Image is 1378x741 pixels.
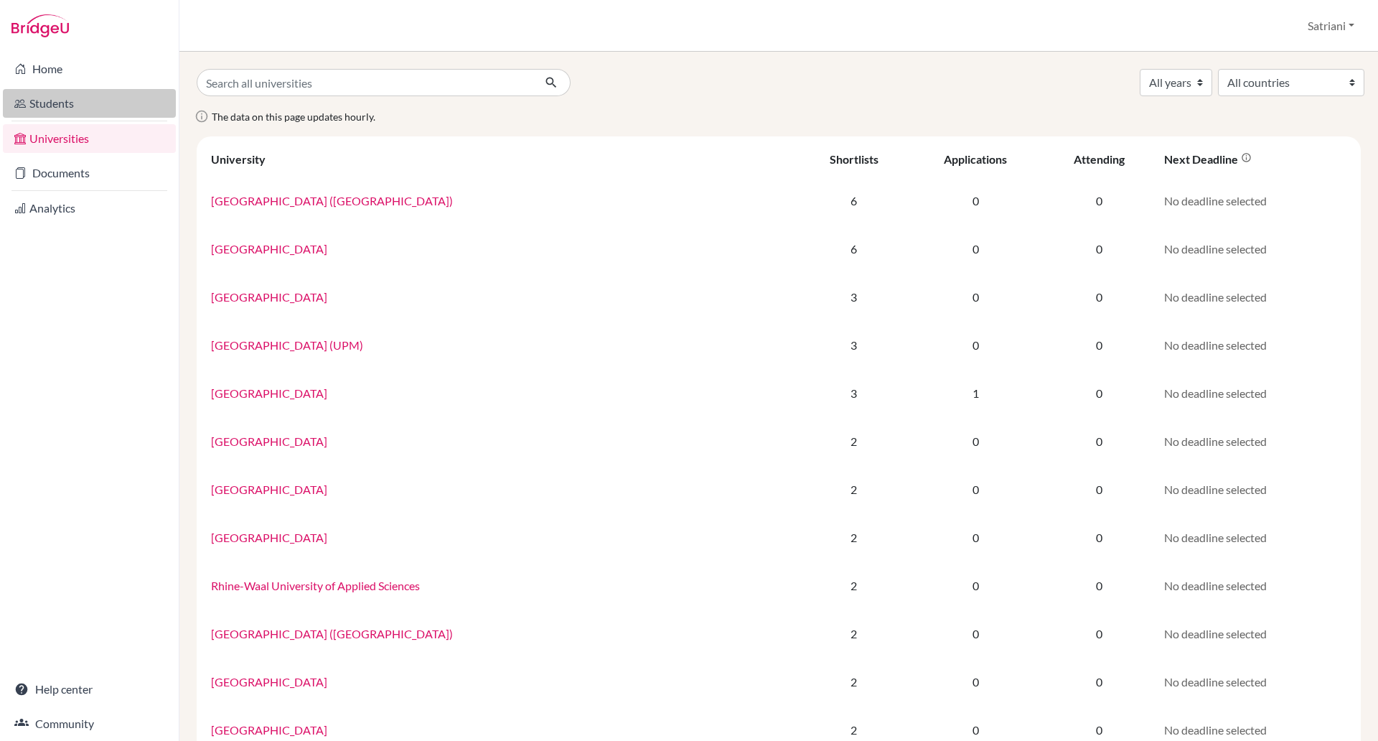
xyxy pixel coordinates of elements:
button: Satriani [1301,12,1361,39]
span: No deadline selected [1164,194,1267,208]
span: No deadline selected [1164,290,1267,304]
td: 0 [1042,225,1156,273]
th: University [202,142,799,177]
td: 2 [799,610,909,658]
a: [GEOGRAPHIC_DATA] ([GEOGRAPHIC_DATA]) [211,194,453,208]
td: 2 [799,561,909,610]
td: 0 [1042,465,1156,513]
a: [GEOGRAPHIC_DATA] [211,675,327,689]
span: No deadline selected [1164,483,1267,496]
td: 2 [799,417,909,465]
td: 0 [1042,369,1156,417]
td: 0 [909,610,1042,658]
a: Universities [3,124,176,153]
a: Home [3,55,176,83]
span: No deadline selected [1164,242,1267,256]
td: 2 [799,513,909,561]
a: Community [3,709,176,738]
a: [GEOGRAPHIC_DATA] [211,483,327,496]
span: No deadline selected [1164,627,1267,640]
a: [GEOGRAPHIC_DATA] (UPM) [211,338,363,352]
img: Bridge-U [11,14,69,37]
span: No deadline selected [1164,723,1267,737]
a: [GEOGRAPHIC_DATA] [211,242,327,256]
span: No deadline selected [1164,434,1267,448]
td: 0 [1042,273,1156,321]
span: No deadline selected [1164,338,1267,352]
td: 6 [799,225,909,273]
a: Help center [3,675,176,704]
td: 6 [799,177,909,225]
div: Next deadline [1164,152,1252,166]
a: [GEOGRAPHIC_DATA] [211,434,327,448]
td: 0 [1042,321,1156,369]
div: Attending [1074,152,1125,166]
td: 0 [1042,561,1156,610]
td: 0 [1042,610,1156,658]
a: [GEOGRAPHIC_DATA] [211,531,327,544]
a: Students [3,89,176,118]
td: 0 [909,225,1042,273]
span: No deadline selected [1164,579,1267,592]
span: No deadline selected [1164,386,1267,400]
a: [GEOGRAPHIC_DATA] [211,290,327,304]
td: 3 [799,321,909,369]
span: The data on this page updates hourly. [212,111,375,123]
a: [GEOGRAPHIC_DATA] [211,386,327,400]
td: 0 [1042,658,1156,706]
a: [GEOGRAPHIC_DATA] ([GEOGRAPHIC_DATA]) [211,627,453,640]
a: Analytics [3,194,176,223]
a: Documents [3,159,176,187]
td: 3 [799,273,909,321]
td: 0 [1042,417,1156,465]
td: 0 [1042,513,1156,561]
td: 0 [909,417,1042,465]
td: 0 [909,658,1042,706]
a: [GEOGRAPHIC_DATA] [211,723,327,737]
span: No deadline selected [1164,531,1267,544]
a: Rhine-Waal University of Applied Sciences [211,579,420,592]
td: 0 [909,513,1042,561]
td: 3 [799,369,909,417]
td: 2 [799,658,909,706]
span: No deadline selected [1164,675,1267,689]
div: Applications [944,152,1007,166]
td: 0 [909,273,1042,321]
td: 1 [909,369,1042,417]
td: 0 [909,561,1042,610]
td: 0 [909,321,1042,369]
td: 0 [1042,177,1156,225]
div: Shortlists [830,152,878,166]
td: 0 [909,465,1042,513]
input: Search all universities [197,69,533,96]
td: 0 [909,177,1042,225]
td: 2 [799,465,909,513]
